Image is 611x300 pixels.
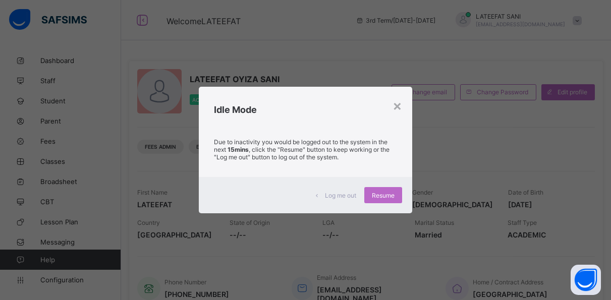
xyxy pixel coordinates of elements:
[393,97,402,114] div: ×
[214,138,398,161] p: Due to inactivity you would be logged out to the system in the next , click the "Resume" button t...
[228,146,249,153] strong: 15mins
[214,104,398,115] h2: Idle Mode
[571,265,601,295] button: Open asap
[372,192,395,199] span: Resume
[325,192,356,199] span: Log me out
